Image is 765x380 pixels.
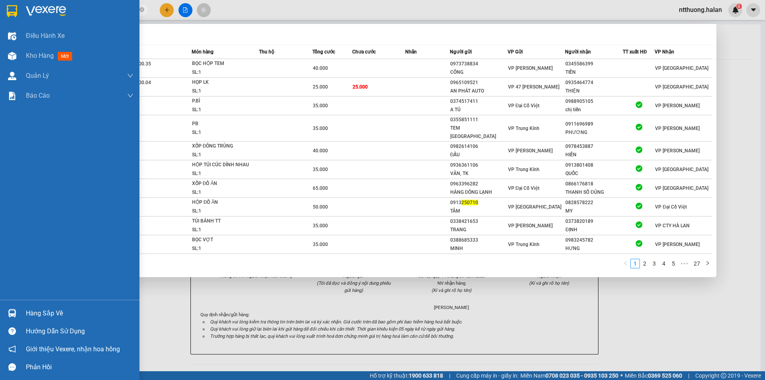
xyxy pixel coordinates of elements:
img: logo.jpg [10,10,70,50]
div: 0866176818 [565,180,622,188]
li: 27 [691,259,703,268]
span: VP [GEOGRAPHIC_DATA] [655,65,708,71]
span: 50.000 [313,204,328,210]
li: 3 [649,259,659,268]
div: 0828578222 [565,199,622,207]
div: TÚI BÁNH TT [192,217,252,226]
span: mới [58,52,72,61]
span: VP Trung Kính [508,242,539,247]
span: VP Trung Kính [508,126,539,131]
div: VÂN, TK [450,169,507,178]
span: Điều hành xe [26,31,65,41]
span: 35.000 [313,167,328,172]
span: TT xuất HĐ [623,49,647,55]
div: QUỐC [565,169,622,178]
div: BỌC HỘP TEM [192,59,252,68]
span: 25.000 [313,84,328,90]
div: SL: 1 [192,226,252,234]
a: 2 [640,259,649,268]
span: 35.000 [313,126,328,131]
div: XỐP ĐÔNG TRÙNG [192,142,252,151]
div: PB [192,120,252,128]
b: GỬI : VP [GEOGRAPHIC_DATA] [10,54,119,81]
span: 65.000 [313,185,328,191]
img: logo-vxr [7,5,17,17]
span: VP [PERSON_NAME] [655,148,700,154]
span: Món hàng [192,49,214,55]
button: right [703,259,712,268]
div: 0965109521 [450,79,507,87]
button: left [621,259,630,268]
span: Tổng cước [312,49,335,55]
span: VP [GEOGRAPHIC_DATA] [655,84,708,90]
span: down [127,73,133,79]
div: 0373820189 [565,217,622,226]
div: PHƯƠNG [565,128,622,137]
div: 0345586399 [565,60,622,68]
span: VP CTY HÀ LAN [655,223,690,228]
li: 271 - [PERSON_NAME] - [GEOGRAPHIC_DATA] - [GEOGRAPHIC_DATA] [75,20,333,30]
div: ĐỊNH [565,226,622,234]
span: 25.000 [353,84,368,90]
div: 0388685333 [450,236,507,244]
span: VP [PERSON_NAME] [508,223,553,228]
span: VP Nhận [655,49,674,55]
span: Giới thiệu Vexere, nhận hoa hồng [26,344,120,354]
div: 0913 [450,199,507,207]
div: Hướng dẫn sử dụng [26,325,133,337]
a: 3 [650,259,659,268]
div: 0983245782 [565,236,622,244]
div: HỌP LK [192,78,252,87]
span: Kho hàng [26,52,54,59]
div: SL: 1 [192,87,252,96]
li: Next 5 Pages [678,259,691,268]
div: HÀNG ĐÔNG LẠNH [450,188,507,197]
div: AN PHÁT AUTO [450,87,507,95]
span: question-circle [8,327,16,335]
div: SL: 1 [192,106,252,114]
div: CÔNG [450,68,507,77]
div: 0338421653 [450,217,507,226]
li: Next Page [703,259,712,268]
span: close-circle [139,6,144,14]
li: 5 [669,259,678,268]
span: VP [GEOGRAPHIC_DATA] [508,204,561,210]
div: 0963396282 [450,180,507,188]
div: HỘP TÚI CÚC DÍNH NHAU [192,161,252,169]
span: VP Trung Kính [508,167,539,172]
div: P.BÌ [192,97,252,106]
div: Hàng sắp về [26,307,133,319]
div: 0374517411 [450,97,507,106]
span: VP Đại Cồ Việt [508,103,540,108]
a: 4 [659,259,668,268]
span: Người gửi [450,49,472,55]
a: 1 [631,259,639,268]
span: 35.000 [313,223,328,228]
div: TÂM [450,207,507,215]
span: close-circle [139,7,144,12]
img: warehouse-icon [8,32,16,40]
div: 0988905105 [565,97,622,106]
span: VP [PERSON_NAME] [655,242,700,247]
div: ĐẤU [450,151,507,159]
div: Phản hồi [26,361,133,373]
div: HƯNG [565,244,622,253]
img: warehouse-icon [8,72,16,80]
span: notification [8,345,16,353]
div: 0913801408 [565,161,622,169]
span: Thu hộ [259,49,274,55]
div: TIẾN [565,68,622,77]
span: VP [PERSON_NAME] [508,148,553,154]
span: 250710 [461,200,478,205]
span: Báo cáo [26,91,50,100]
div: XỐP ĐỒ ĂN [192,179,252,188]
span: 40.000 [313,65,328,71]
div: MY [565,207,622,215]
li: Previous Page [621,259,630,268]
div: THANH SỐ ĐÚNG [565,188,622,197]
li: 1 [630,259,640,268]
span: Quản Lý [26,71,49,81]
div: SL: 1 [192,244,252,253]
div: SL: 1 [192,169,252,178]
